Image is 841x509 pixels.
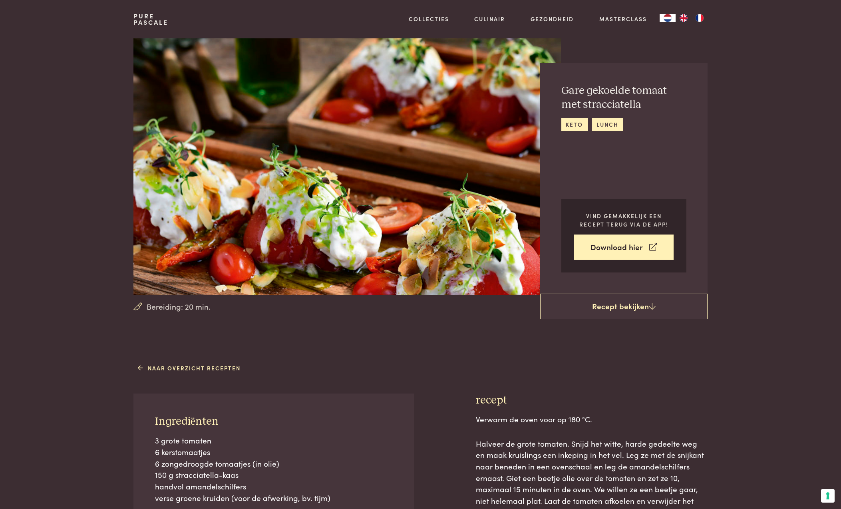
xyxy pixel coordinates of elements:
[155,469,239,480] span: 150 g stracciatella-kaas
[660,14,708,22] aside: Language selected: Nederlands
[409,15,449,23] a: Collecties
[561,84,686,111] h2: Gare gekoelde tomaat met stracciatella
[133,13,168,26] a: PurePascale
[676,14,708,22] ul: Language list
[133,38,561,295] img: Gare gekoelde tomaat met stracciatella
[138,364,241,372] a: Naar overzicht recepten
[574,235,674,260] a: Download hier
[155,435,211,445] span: 3 grote tomaten
[561,118,588,131] a: keto
[155,458,279,469] span: 6 zongedroogde tomaatjes (in olie)
[660,14,676,22] a: NL
[155,492,330,503] span: verse groene kruiden (voor de afwerking, bv. tijm)
[147,301,211,312] span: Bereiding: 20 min.
[474,15,505,23] a: Culinair
[155,481,246,491] span: handvol amandelschilfers
[574,212,674,228] p: Vind gemakkelijk een recept terug via de app!
[660,14,676,22] div: Language
[531,15,574,23] a: Gezondheid
[476,394,708,408] h3: recept
[692,14,708,22] a: FR
[540,294,708,319] a: Recept bekijken
[592,118,623,131] a: lunch
[155,446,210,457] span: 6 kerstomaatjes
[476,414,592,424] span: Verwarm de oven voor op 180 °C.
[821,489,835,503] button: Uw voorkeuren voor toestemming voor trackingtechnologieën
[155,416,219,427] span: Ingrediënten
[599,15,647,23] a: Masterclass
[676,14,692,22] a: EN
